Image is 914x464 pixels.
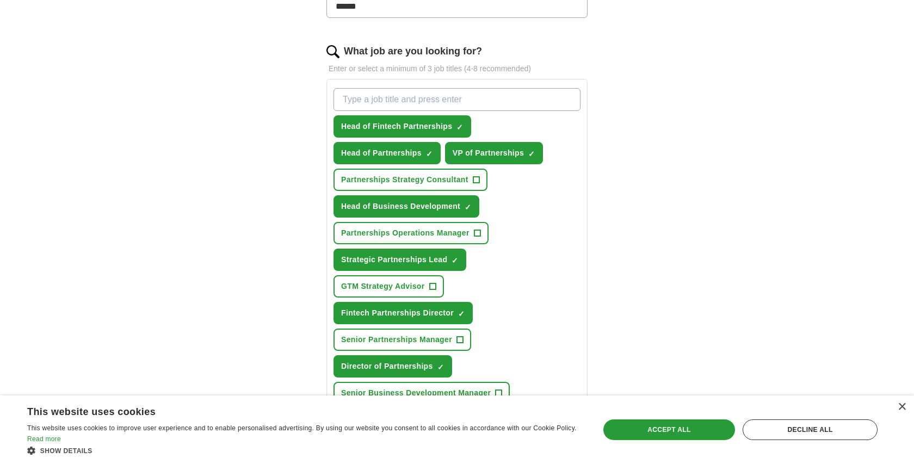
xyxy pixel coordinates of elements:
button: GTM Strategy Advisor [334,275,444,298]
img: search.png [326,45,339,58]
div: This website uses cookies [27,402,555,418]
button: Head of Business Development✓ [334,195,479,218]
button: Head of Fintech Partnerships✓ [334,115,471,138]
button: Partnerships Operations Manager [334,222,489,244]
button: Head of Partnerships✓ [334,142,441,164]
span: Senior Partnerships Manager [341,334,452,345]
button: Senior Business Development Manager [334,382,510,404]
span: Fintech Partnerships Director [341,307,454,319]
span: ✓ [452,256,458,265]
button: Director of Partnerships✓ [334,355,452,378]
span: Partnerships Strategy Consultant [341,174,468,185]
button: VP of Partnerships✓ [445,142,543,164]
div: Show details [27,445,583,456]
span: This website uses cookies to improve user experience and to enable personalised advertising. By u... [27,424,577,432]
span: Senior Business Development Manager [341,387,491,399]
button: Senior Partnerships Manager [334,329,471,351]
button: Partnerships Strategy Consultant [334,169,487,191]
span: ✓ [458,310,465,318]
span: Head of Partnerships [341,147,422,159]
div: Decline all [743,419,878,440]
span: VP of Partnerships [453,147,524,159]
div: Accept all [603,419,735,440]
span: ✓ [437,363,444,372]
div: Close [898,403,906,411]
input: Type a job title and press enter [334,88,580,111]
span: Director of Partnerships [341,361,433,372]
span: Partnerships Operations Manager [341,227,470,239]
span: ✓ [426,150,433,158]
span: Show details [40,447,92,455]
button: Strategic Partnerships Lead✓ [334,249,466,271]
span: ✓ [456,123,463,132]
span: Head of Fintech Partnerships [341,121,452,132]
span: Head of Business Development [341,201,460,212]
span: GTM Strategy Advisor [341,281,425,292]
label: What job are you looking for? [344,44,482,59]
span: ✓ [528,150,535,158]
span: ✓ [465,203,471,212]
button: Fintech Partnerships Director✓ [334,302,473,324]
p: Enter or select a minimum of 3 job titles (4-8 recommended) [326,63,588,75]
span: Strategic Partnerships Lead [341,254,447,265]
a: Read more, opens a new window [27,435,61,443]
